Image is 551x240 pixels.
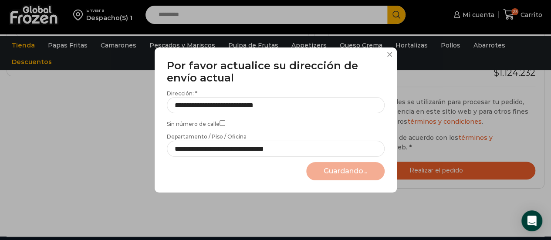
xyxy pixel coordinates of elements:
[167,118,385,128] label: Sin número de calle
[220,120,225,126] input: Sin número de calle
[167,141,385,157] input: Departamento / Piso / Oficina
[324,167,367,175] span: Guardando...
[167,133,385,156] label: Departamento / Piso / Oficina
[521,210,542,231] div: Open Intercom Messenger
[167,60,385,85] h3: Por favor actualice su dirección de envío actual
[306,162,385,181] button: Guardando...
[167,90,385,113] label: Dirección: *
[167,97,385,113] input: Dirección: *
